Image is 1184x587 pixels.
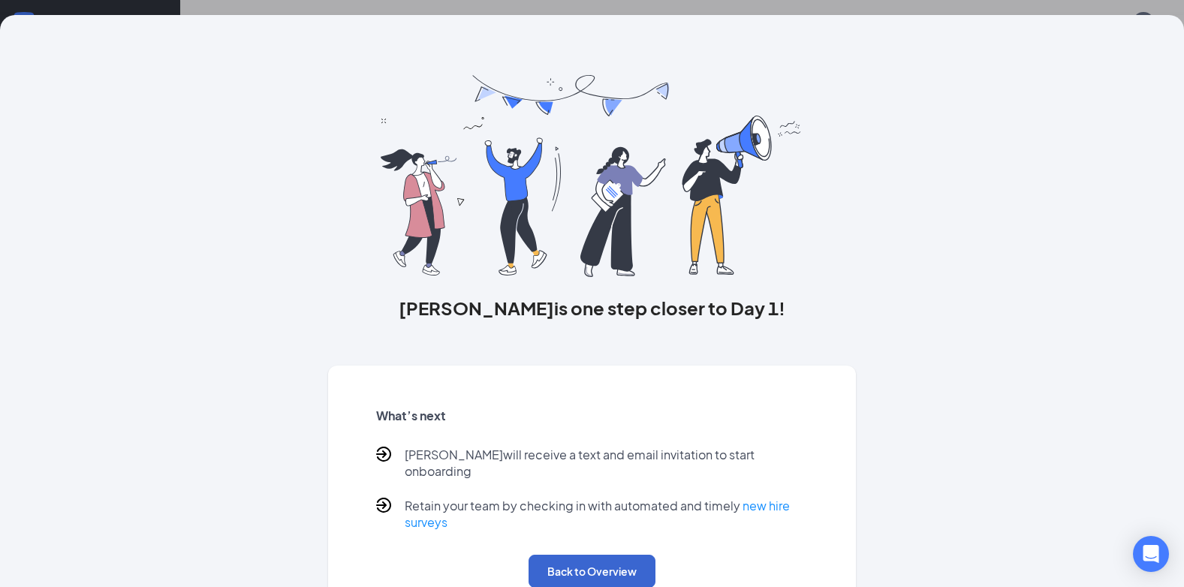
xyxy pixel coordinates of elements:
a: new hire surveys [405,498,790,530]
p: [PERSON_NAME] will receive a text and email invitation to start onboarding [405,447,809,480]
p: Retain your team by checking in with automated and timely [405,498,809,531]
div: Open Intercom Messenger [1133,536,1169,572]
h3: [PERSON_NAME] is one step closer to Day 1! [328,295,857,321]
img: you are all set [381,75,803,277]
h5: What’s next [376,408,809,424]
